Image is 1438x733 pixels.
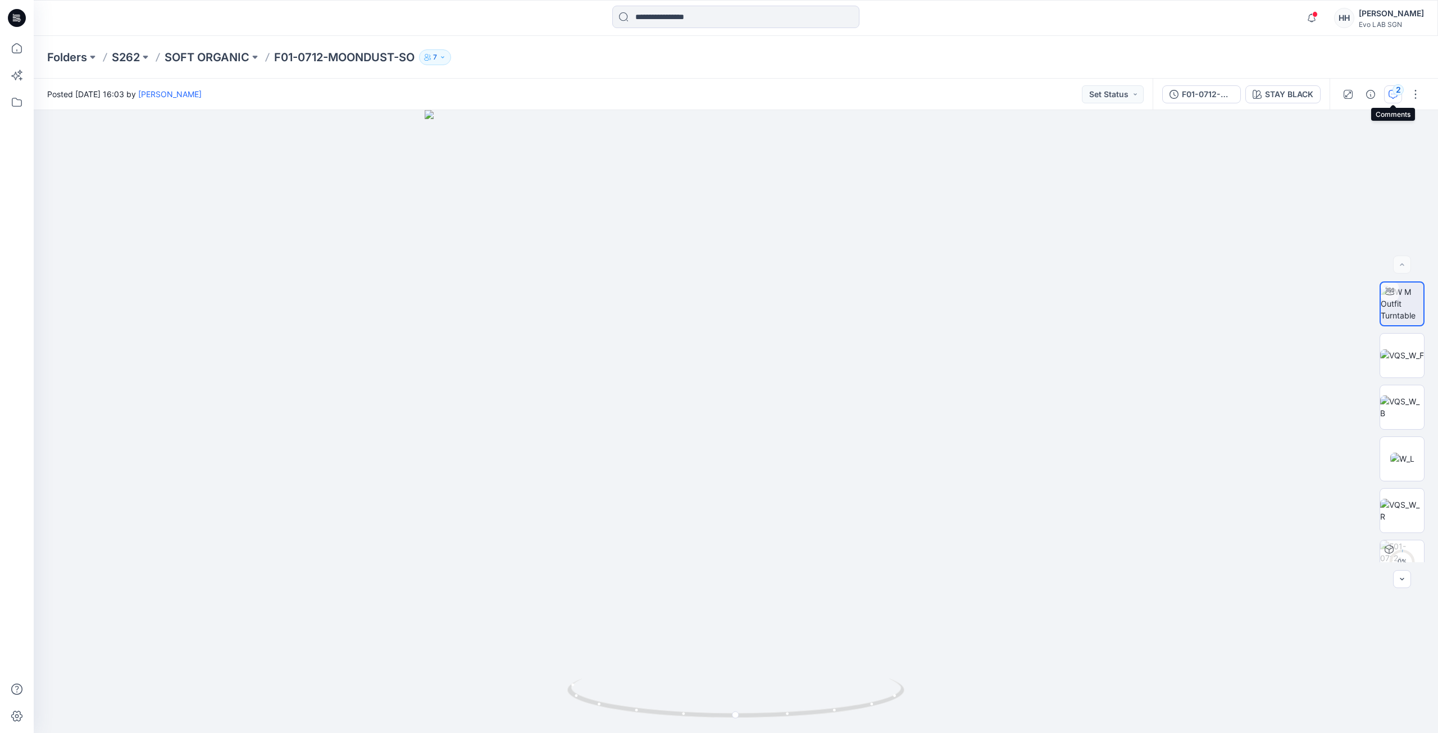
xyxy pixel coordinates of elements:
[433,51,437,63] p: 7
[1359,20,1424,29] div: Evo LAB SGN
[1380,349,1424,361] img: VQS_W_F
[1389,557,1416,567] div: 0 %
[274,49,415,65] p: F01-0712-MOONDUST-SO
[1359,7,1424,20] div: [PERSON_NAME]
[1334,8,1354,28] div: HH
[1182,88,1234,101] div: F01-0712-MOONDUST
[1393,84,1404,95] div: 2
[1245,85,1321,103] button: STAY BLACK
[1390,453,1414,465] img: W_L
[1380,499,1424,522] img: VQS_W_R
[1265,88,1313,101] div: STAY BLACK
[1384,85,1402,103] button: 2
[1381,286,1423,321] img: BW M Outfit Turntable
[47,88,202,100] span: Posted [DATE] 16:03 by
[112,49,140,65] a: S262
[1362,85,1380,103] button: Details
[1162,85,1241,103] button: F01-0712-MOONDUST
[1380,395,1424,419] img: VQS_W_B
[1380,540,1424,584] img: F01-0712-MOONDUST STAY BLACK
[165,49,249,65] a: SOFT ORGANIC
[47,49,87,65] a: Folders
[138,89,202,99] a: [PERSON_NAME]
[419,49,451,65] button: 7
